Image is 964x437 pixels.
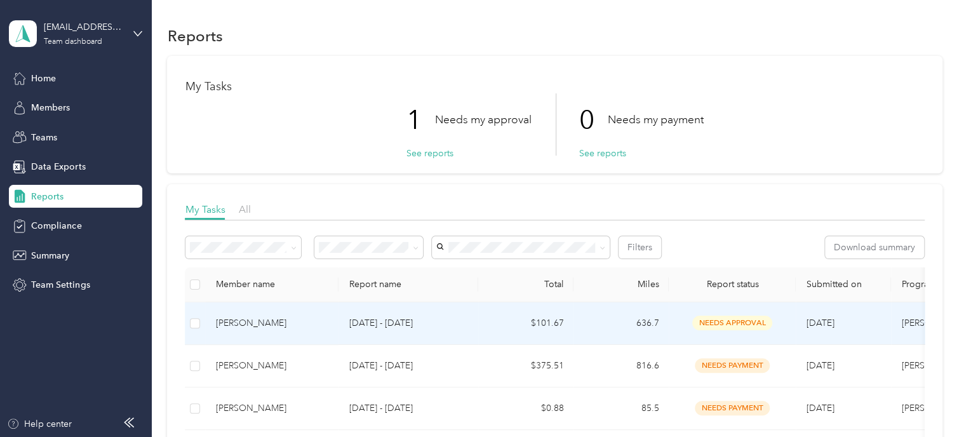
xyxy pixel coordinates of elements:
th: Submitted on [796,267,891,302]
h1: My Tasks [185,80,924,93]
span: needs approval [692,316,772,330]
span: Data Exports [31,160,85,173]
div: Total [488,279,563,290]
button: See reports [579,147,626,160]
span: Members [31,101,70,114]
p: [DATE] - [DATE] [349,401,468,415]
p: Needs my approval [434,112,531,128]
td: 816.6 [573,345,669,387]
td: 85.5 [573,387,669,430]
button: See reports [406,147,453,160]
span: Team Settings [31,278,90,292]
p: [DATE] - [DATE] [349,316,468,330]
div: [PERSON_NAME] [215,316,328,330]
span: [DATE] [806,403,834,413]
td: $0.88 [478,387,573,430]
button: Filters [619,236,661,259]
td: $375.51 [478,345,573,387]
button: Help center [7,417,72,431]
span: [DATE] [806,318,834,328]
th: Member name [205,267,338,302]
span: Home [31,72,56,85]
span: All [238,203,250,215]
p: 1 [406,93,434,147]
div: Team dashboard [44,38,102,46]
span: Teams [31,131,57,144]
span: My Tasks [185,203,225,215]
span: Report status [679,279,786,290]
div: [EMAIL_ADDRESS][PERSON_NAME][DOMAIN_NAME][US_STATE] [44,20,123,34]
p: [DATE] - [DATE] [349,359,468,373]
button: Download summary [825,236,924,259]
h1: Reports [167,29,222,43]
iframe: Everlance-gr Chat Button Frame [893,366,964,437]
span: Reports [31,190,64,203]
p: 0 [579,93,607,147]
div: Miles [584,279,659,290]
div: [PERSON_NAME] [215,359,328,373]
span: [DATE] [806,360,834,371]
span: Compliance [31,219,81,232]
div: [PERSON_NAME] [215,401,328,415]
span: Summary [31,249,69,262]
th: Report name [338,267,478,302]
span: needs payment [695,358,770,373]
span: needs payment [695,401,770,415]
div: Member name [215,279,328,290]
p: Needs my payment [607,112,703,128]
td: 636.7 [573,302,669,345]
td: $101.67 [478,302,573,345]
